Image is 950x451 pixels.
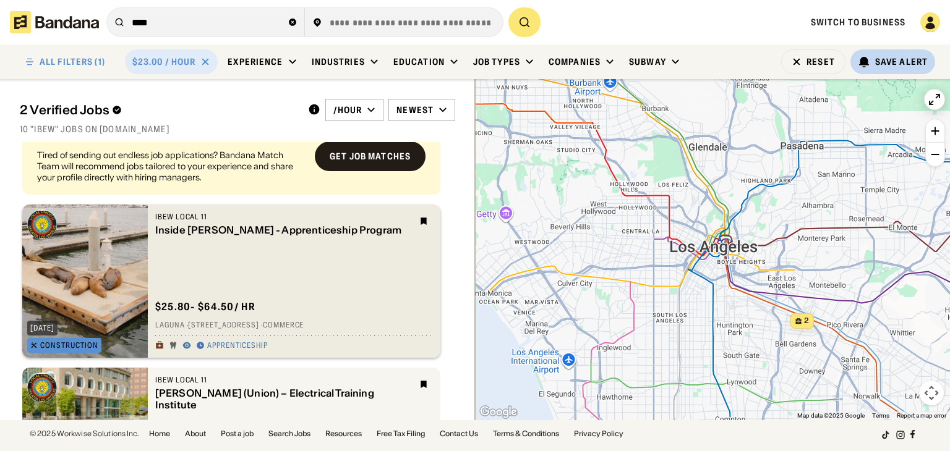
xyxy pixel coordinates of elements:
div: Subway [629,56,666,67]
div: ALL FILTERS (1) [40,57,105,66]
div: Save Alert [875,56,928,67]
div: grid [20,142,455,420]
div: Construction [40,342,98,349]
a: Switch to Business [811,17,905,28]
a: Post a job [221,430,254,437]
a: Terms & Conditions [493,430,559,437]
div: Education [393,56,445,67]
div: Laguna · [STREET_ADDRESS] · Commerce [155,321,433,331]
div: $23.00 / hour [132,56,196,67]
div: /hour [333,104,362,116]
div: Tired of sending out endless job applications? Bandana Match Team will recommend jobs tailored to... [37,150,305,183]
div: Job Types [473,56,520,67]
a: Resources [325,430,362,437]
div: © 2025 Workwise Solutions Inc. [30,430,139,437]
button: Map camera controls [919,381,944,405]
span: 2 [804,316,809,326]
a: Search Jobs [268,430,310,437]
div: IBEW Local 11 [155,212,412,222]
a: Home [149,430,170,437]
div: Experience [228,56,283,67]
div: [PERSON_NAME] (Union) – Electrical Training Institute [155,387,412,411]
a: Contact Us [440,430,478,437]
div: Companies [549,56,601,67]
div: $ 25.80 - $64.50 / hr [155,300,255,313]
a: Open this area in Google Maps (opens a new window) [478,404,519,420]
div: 10 "Ibew" jobs on [DOMAIN_NAME] [20,124,455,135]
a: Report a map error [897,412,946,419]
div: Industries [312,56,365,67]
a: Privacy Policy [574,430,623,437]
img: Bandana logotype [10,11,99,33]
img: Google [478,404,519,420]
div: Get job matches [330,152,411,161]
a: Free Tax Filing [377,430,425,437]
div: 2 Verified Jobs [20,103,298,117]
img: IBEW Local 11 logo [27,209,57,239]
img: IBEW Local 11 logo [27,373,57,402]
div: Newest [396,104,434,116]
div: IBEW Local 11 [155,375,412,385]
a: About [185,430,206,437]
a: Terms (opens in new tab) [872,412,889,419]
div: Apprenticeship [207,341,268,351]
div: Reset [807,57,835,66]
span: Map data ©2025 Google [797,412,865,419]
div: [DATE] [30,324,54,332]
div: Inside [PERSON_NAME] - Apprenticeship Program [155,224,412,236]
